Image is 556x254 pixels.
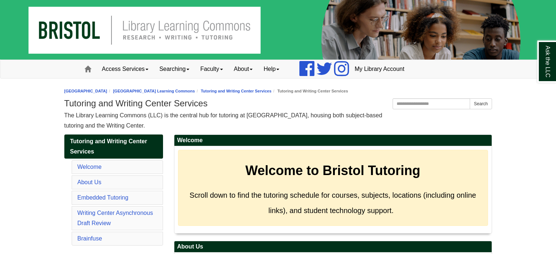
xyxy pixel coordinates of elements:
[228,60,258,78] a: About
[64,89,107,93] a: [GEOGRAPHIC_DATA]
[470,98,492,109] button: Search
[190,191,476,215] span: Scroll down to find the tutoring schedule for courses, subjects, locations (including online link...
[154,60,195,78] a: Searching
[77,235,102,242] a: Brainfuse
[174,241,492,253] h2: About Us
[77,210,153,226] a: Writing Center Asynchronous Draft Review
[195,60,228,78] a: Faculty
[70,138,147,155] span: Tutoring and Writing Center Services
[201,89,271,93] a: Tutoring and Writing Center Services
[64,98,492,109] h1: Tutoring and Writing Center Services
[77,179,102,185] a: About Us
[258,60,285,78] a: Help
[113,89,195,93] a: [GEOGRAPHIC_DATA] Learning Commons
[64,88,492,95] nav: breadcrumb
[64,134,163,159] a: Tutoring and Writing Center Services
[77,164,102,170] a: Welcome
[97,60,154,78] a: Access Services
[174,135,492,146] h2: Welcome
[272,88,348,95] li: Tutoring and Writing Center Services
[349,60,410,78] a: My Library Account
[64,112,382,129] span: The Library Learning Commons (LLC) is the central hub for tutoring at [GEOGRAPHIC_DATA], housing ...
[245,163,420,178] strong: Welcome to Bristol Tutoring
[77,194,129,201] a: Embedded Tutoring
